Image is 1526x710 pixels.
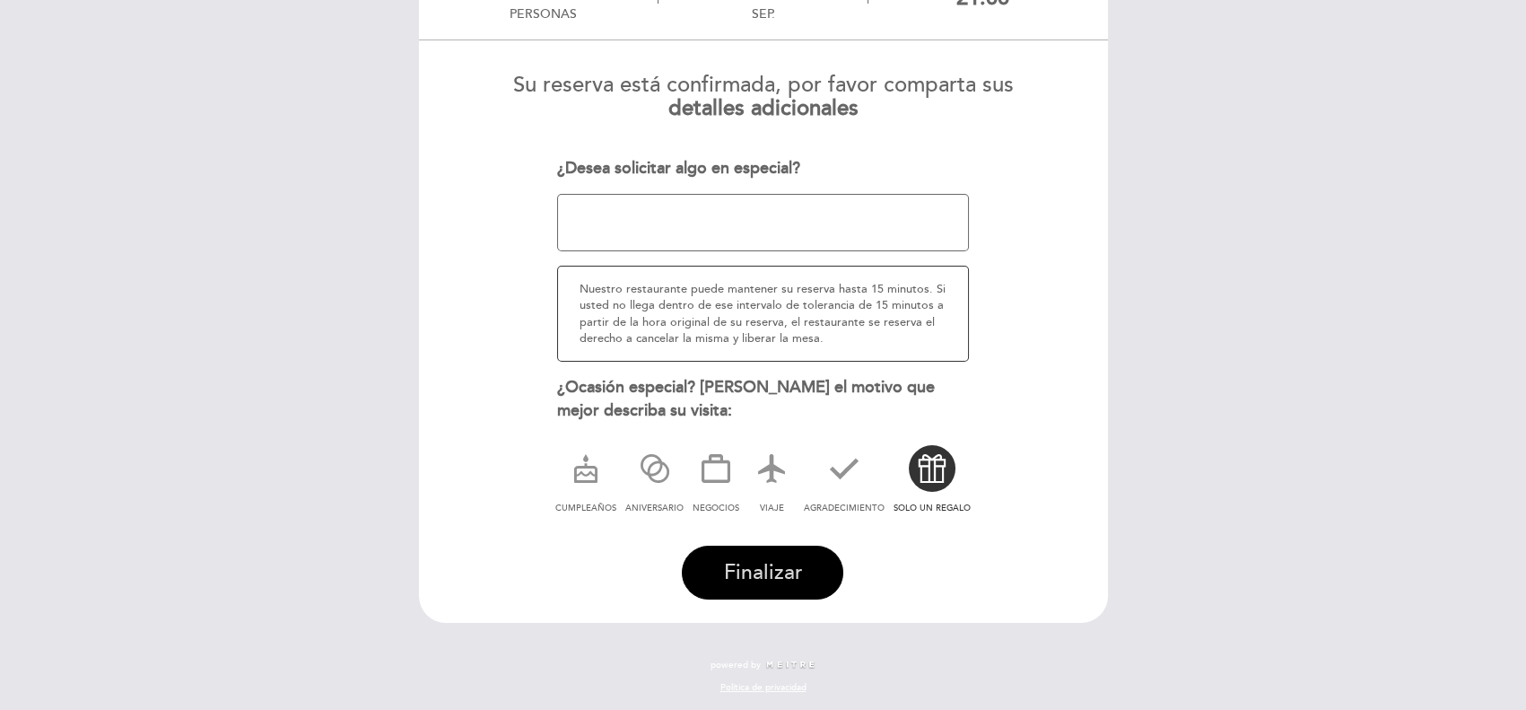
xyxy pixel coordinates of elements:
[668,95,859,121] b: detalles adicionales
[658,6,868,22] div: sep.
[557,376,969,422] div: ¿Ocasión especial? [PERSON_NAME] el motivo que mejor describa su visita:
[625,503,684,513] span: ANIVERSARIO
[682,546,843,600] button: Finalizar
[894,503,971,513] span: SOLO UN REGALO
[510,6,577,22] div: personas
[555,503,616,513] span: CUMPLEAÑOS
[759,503,783,513] span: VIAJE
[711,659,816,671] a: powered by
[719,681,806,694] a: Política de privacidad
[804,503,885,513] span: AGRADECIMIENTO
[765,661,816,670] img: MEITRE
[711,659,761,671] span: powered by
[693,503,739,513] span: NEGOCIOS
[557,266,969,362] div: Nuestro restaurante puede mantener su reserva hasta 15 minutos. Si usted no llega dentro de ese i...
[557,157,969,180] div: ¿Desea solicitar algo en especial?
[723,560,802,585] span: Finalizar
[513,72,1014,98] span: Su reserva está confirmada, por favor comparta sus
